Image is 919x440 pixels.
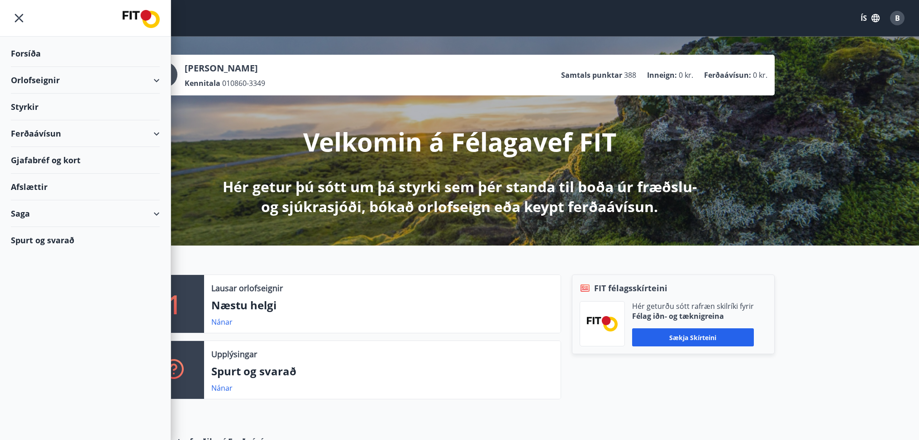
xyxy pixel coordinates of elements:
[11,120,160,147] div: Ferðaávísun
[632,301,754,311] p: Hér geturðu sótt rafræn skilríki fyrir
[303,124,616,159] p: Velkomin á Félagavef FIT
[211,348,257,360] p: Upplýsingar
[11,227,160,253] div: Spurt og svarað
[632,328,754,346] button: Sækja skírteini
[856,10,885,26] button: ÍS
[211,383,233,393] a: Nánar
[587,316,618,331] img: FPQVkF9lTnNbbaRSFyT17YYeljoOGk5m51IhT0bO.png
[211,364,553,379] p: Spurt og svarað
[185,62,265,75] p: [PERSON_NAME]
[11,10,27,26] button: menu
[222,78,265,88] span: 010860-3349
[211,298,553,313] p: Næstu helgi
[11,147,160,174] div: Gjafabréf og kort
[647,70,677,80] p: Inneign :
[886,7,908,29] button: B
[632,311,754,321] p: Félag iðn- og tæknigreina
[185,78,220,88] p: Kennitala
[561,70,622,80] p: Samtals punktar
[11,200,160,227] div: Saga
[11,67,160,94] div: Orlofseignir
[11,94,160,120] div: Styrkir
[11,40,160,67] div: Forsíða
[221,177,699,217] p: Hér getur þú sótt um þá styrki sem þér standa til boða úr fræðslu- og sjúkrasjóði, bókað orlofsei...
[753,70,767,80] span: 0 kr.
[679,70,693,80] span: 0 kr.
[211,282,283,294] p: Lausar orlofseignir
[895,13,900,23] span: B
[624,70,636,80] span: 388
[704,70,751,80] p: Ferðaávísun :
[211,317,233,327] a: Nánar
[167,287,182,321] p: 1
[594,282,667,294] span: FIT félagsskírteini
[11,174,160,200] div: Afslættir
[123,10,160,28] img: union_logo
